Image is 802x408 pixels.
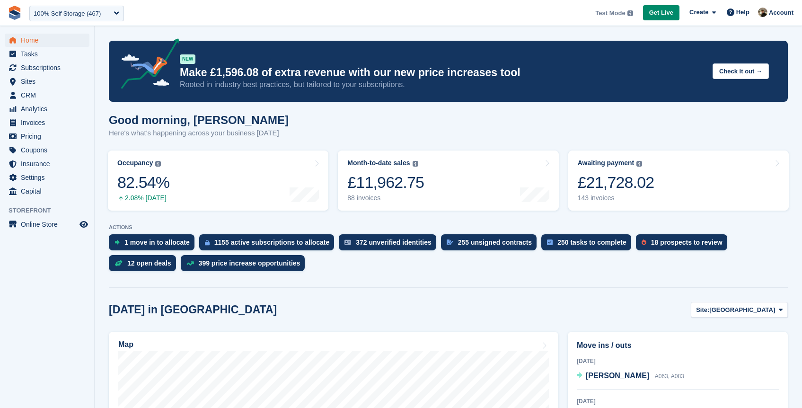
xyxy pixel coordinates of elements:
[21,61,78,74] span: Subscriptions
[709,305,775,315] span: [GEOGRAPHIC_DATA]
[577,397,779,406] div: [DATE]
[627,10,633,16] img: icon-info-grey-7440780725fd019a000dd9b08b2336e03edf1995a4989e88bcd33f0948082b44.svg
[109,234,199,255] a: 1 move in to allocate
[21,157,78,170] span: Insurance
[115,239,120,245] img: move_ins_to_allocate_icon-fdf77a2bb77ea45bf5b3d319d69a93e2d87916cf1d5bf7949dd705db3b84f3ca.svg
[214,239,330,246] div: 1155 active subscriptions to allocate
[5,47,89,61] a: menu
[541,234,636,255] a: 250 tasks to complete
[117,173,169,192] div: 82.54%
[108,151,328,211] a: Occupancy 82.54% 2.08% [DATE]
[117,194,169,202] div: 2.08% [DATE]
[586,372,649,380] span: [PERSON_NAME]
[5,89,89,102] a: menu
[5,143,89,157] a: menu
[124,239,190,246] div: 1 move in to allocate
[21,171,78,184] span: Settings
[577,357,779,365] div: [DATE]
[447,239,453,245] img: contract_signature_icon-13c848040528278c33f63329250d36e43548de30e8caae1d1a13099fd9432cc5.svg
[595,9,625,18] span: Test Mode
[578,159,635,167] div: Awaiting payment
[344,239,351,245] img: verify_identity-adf6edd0f0f0b5bbfe63781bf79b02c33cf7c696d77639b501bdc392416b5a36.svg
[21,185,78,198] span: Capital
[643,5,679,21] a: Get Live
[547,239,553,245] img: task-75834270c22a3079a89374b754ae025e5fb1db73e45f91037f5363f120a921f8.svg
[758,8,767,17] img: Oliver Bruce
[642,239,646,245] img: prospect-51fa495bee0391a8d652442698ab0144808aea92771e9ea1ae160a38d050c398.svg
[109,128,289,139] p: Here's what's happening across your business [DATE]
[34,9,101,18] div: 100% Self Storage (467)
[5,171,89,184] a: menu
[21,143,78,157] span: Coupons
[689,8,708,17] span: Create
[21,89,78,102] span: CRM
[458,239,532,246] div: 255 unsigned contracts
[5,34,89,47] a: menu
[21,47,78,61] span: Tasks
[180,66,705,80] p: Make £1,596.08 of extra revenue with our new price increases tool
[8,6,22,20] img: stora-icon-8386f47178a22dfd0bd8f6a31ec36ba5ce8667c1dd55bd0f319d3a0aa187defe.svg
[115,260,123,266] img: deal-1b604bf984904fb50ccaf53a9ad4b4a5d6e5aea283cecdc64d6e3604feb123c2.svg
[78,219,89,230] a: Preview store
[199,234,339,255] a: 1155 active subscriptions to allocate
[109,255,181,276] a: 12 open deals
[5,130,89,143] a: menu
[181,255,310,276] a: 399 price increase opportunities
[5,218,89,231] a: menu
[713,63,769,79] button: Check it out →
[651,239,723,246] div: 18 prospects to review
[636,234,732,255] a: 18 prospects to review
[769,8,793,18] span: Account
[21,75,78,88] span: Sites
[636,161,642,167] img: icon-info-grey-7440780725fd019a000dd9b08b2336e03edf1995a4989e88bcd33f0948082b44.svg
[21,116,78,129] span: Invoices
[347,194,424,202] div: 88 invoices
[205,239,210,246] img: active_subscription_to_allocate_icon-d502201f5373d7db506a760aba3b589e785aa758c864c3986d89f69b8ff3...
[186,261,194,266] img: price_increase_opportunities-93ffe204e8149a01c8c9dc8f82e8f89637d9d84a8eef4429ea346261dce0b2c0.svg
[568,151,789,211] a: Awaiting payment £21,728.02 143 invoices
[21,34,78,47] span: Home
[5,185,89,198] a: menu
[347,173,424,192] div: £11,962.75
[655,373,684,380] span: A063, A083
[5,75,89,88] a: menu
[736,8,749,17] span: Help
[696,305,709,315] span: Site:
[577,370,684,382] a: [PERSON_NAME] A063, A083
[577,340,779,351] h2: Move ins / outs
[347,159,410,167] div: Month-to-date sales
[557,239,626,246] div: 250 tasks to complete
[109,303,277,316] h2: [DATE] in [GEOGRAPHIC_DATA]
[5,61,89,74] a: menu
[5,102,89,115] a: menu
[180,54,195,64] div: NEW
[5,116,89,129] a: menu
[155,161,161,167] img: icon-info-grey-7440780725fd019a000dd9b08b2336e03edf1995a4989e88bcd33f0948082b44.svg
[21,130,78,143] span: Pricing
[21,218,78,231] span: Online Store
[413,161,418,167] img: icon-info-grey-7440780725fd019a000dd9b08b2336e03edf1995a4989e88bcd33f0948082b44.svg
[118,340,133,349] h2: Map
[578,194,654,202] div: 143 invoices
[109,224,788,231] p: ACTIONS
[109,114,289,126] h1: Good morning, [PERSON_NAME]
[578,173,654,192] div: £21,728.02
[691,302,788,318] button: Site: [GEOGRAPHIC_DATA]
[339,234,441,255] a: 372 unverified identities
[9,206,94,215] span: Storefront
[113,38,179,92] img: price-adjustments-announcement-icon-8257ccfd72463d97f412b2fc003d46551f7dbcb40ab6d574587a9cd5c0d94...
[21,102,78,115] span: Analytics
[356,239,432,246] div: 372 unverified identities
[199,259,300,267] div: 399 price increase opportunities
[649,8,673,18] span: Get Live
[441,234,541,255] a: 255 unsigned contracts
[338,151,558,211] a: Month-to-date sales £11,962.75 88 invoices
[117,159,153,167] div: Occupancy
[127,259,171,267] div: 12 open deals
[5,157,89,170] a: menu
[180,80,705,90] p: Rooted in industry best practices, but tailored to your subscriptions.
